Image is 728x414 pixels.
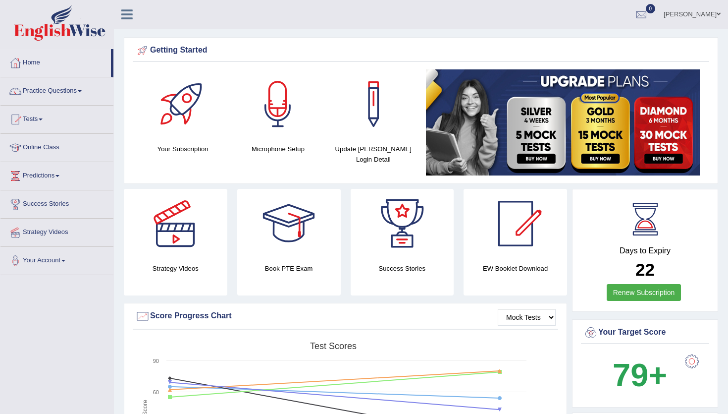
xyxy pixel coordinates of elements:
div: Your Target Score [583,325,707,340]
h4: Book PTE Exam [237,263,341,274]
span: 0 [646,4,656,13]
h4: Success Stories [351,263,454,274]
h4: Update [PERSON_NAME] Login Detail [331,144,416,165]
a: Predictions [0,162,113,187]
a: Success Stories [0,190,113,215]
a: Practice Questions [0,77,113,102]
img: small5.jpg [426,69,700,176]
div: Score Progress Chart [135,309,556,324]
a: Your Account [0,247,113,272]
b: 79+ [613,357,667,393]
h4: Strategy Videos [124,263,227,274]
a: Home [0,49,111,74]
b: 22 [635,260,655,279]
h4: Microphone Setup [235,144,320,154]
a: Online Class [0,134,113,159]
a: Strategy Videos [0,219,113,243]
h4: EW Booklet Download [464,263,567,274]
h4: Your Subscription [140,144,225,154]
text: 60 [153,389,159,395]
div: Getting Started [135,43,707,58]
a: Renew Subscription [607,284,681,301]
a: Tests [0,106,113,130]
text: 90 [153,358,159,364]
h4: Days to Expiry [583,246,707,255]
tspan: Test scores [310,341,357,351]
